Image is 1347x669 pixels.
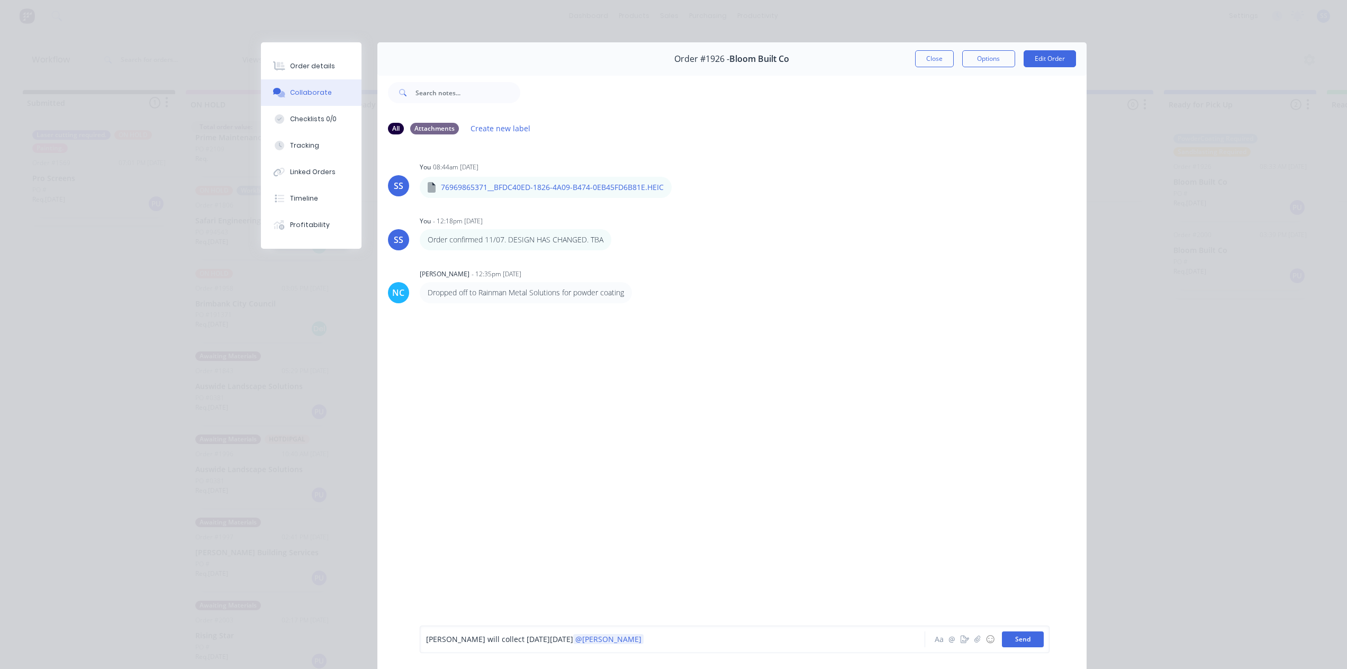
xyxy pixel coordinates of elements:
span: Bloom Built Co [729,54,789,64]
button: Timeline [261,185,361,212]
div: - 12:18pm [DATE] [433,216,483,226]
p: Order confirmed 11/07. DESIGN HAS CHANGED. TBA [428,234,603,245]
div: Collaborate [290,88,332,97]
div: All [388,123,404,134]
div: SS [394,233,403,246]
div: Attachments [410,123,459,134]
button: Send [1002,631,1044,647]
div: NC [392,286,404,299]
div: SS [394,179,403,192]
div: - 12:35pm [DATE] [472,269,521,279]
div: [PERSON_NAME] [420,269,469,279]
span: Order #1926 - [674,54,729,64]
button: Collaborate [261,79,361,106]
span: [PERSON_NAME] will collect [DATE][DATE] [426,635,573,645]
p: Dropped off to Rainman Metal Solutions for powder coating [428,287,624,298]
div: Checklists 0/0 [290,114,337,124]
button: Linked Orders [261,159,361,185]
div: Tracking [290,141,319,150]
button: Profitability [261,212,361,238]
button: Tracking [261,132,361,159]
button: Checklists 0/0 [261,106,361,132]
button: ☺ [984,633,997,646]
div: 08:44am [DATE] [433,162,478,172]
button: Order details [261,53,361,79]
button: Edit Order [1024,50,1076,67]
div: Profitability [290,220,330,230]
input: Search notes... [415,82,520,103]
div: You [420,162,431,172]
div: Timeline [290,194,318,203]
div: Order details [290,61,335,71]
button: Close [915,50,954,67]
div: You [420,216,431,226]
span: @[PERSON_NAME] [575,635,641,645]
button: Create new label [465,121,536,135]
button: Options [962,50,1015,67]
div: Linked Orders [290,167,336,177]
p: 76969865371__BFDC40ED-1826-4A09-B474-0EB45FD6B81E.HEIC [441,182,664,193]
button: Aa [933,633,946,646]
button: @ [946,633,959,646]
